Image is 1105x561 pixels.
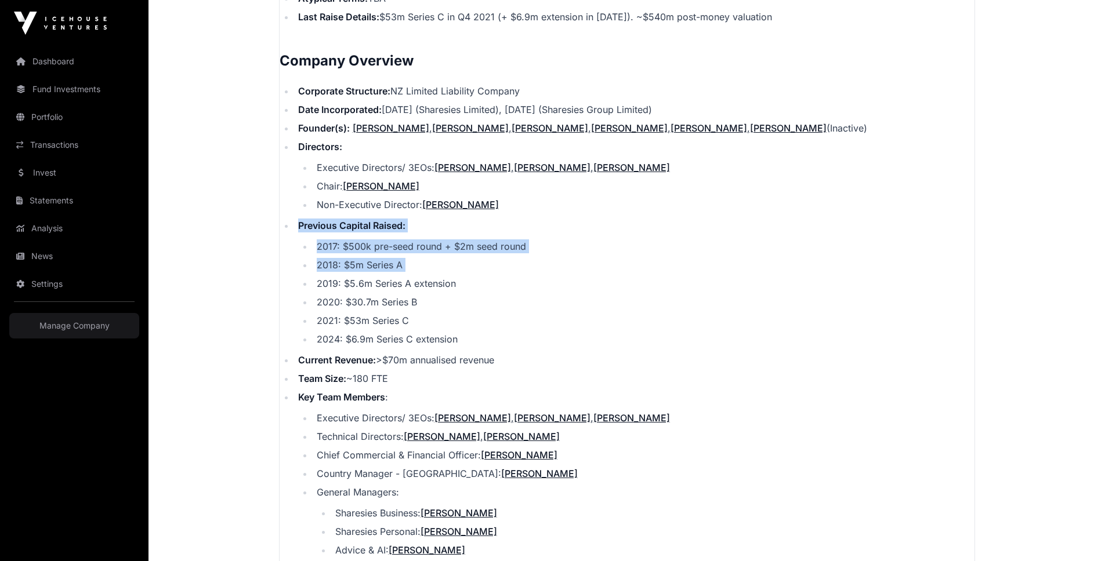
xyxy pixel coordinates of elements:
[280,52,974,70] h2: Company Overview
[298,85,390,97] strong: Corporate Structure:
[332,524,974,538] li: Sharesies Personal:
[1047,505,1105,561] iframe: Chat Widget
[295,84,974,98] li: NZ Limited Liability Company
[313,467,974,480] li: Country Manager - [GEOGRAPHIC_DATA]:
[9,76,139,102] a: Fund Investments
[422,199,499,210] a: [PERSON_NAME]
[501,468,578,479] a: [PERSON_NAME]
[298,104,382,115] strong: Date Incorporated:
[9,243,139,269] a: News
[298,122,350,134] strong: Founder(s):
[298,141,342,152] strong: Directors:
[332,543,974,557] li: Advice & AI:
[313,295,974,309] li: 2020: $30.7m Series B
[313,332,974,346] li: 2024: $6.9m Series C extension
[9,216,139,241] a: Analysis
[313,179,974,193] li: Chair:
[298,391,385,403] strong: Key Team Members
[313,198,974,212] li: Non-Executive Director:
[313,239,974,253] li: 2017: $500k pre-seed round + $2m seed round
[591,122,668,134] a: [PERSON_NAME]
[9,160,139,185] a: Invest
[593,412,670,424] a: [PERSON_NAME]
[313,276,974,290] li: 2019: $5.6m Series A extension
[434,412,511,424] a: [PERSON_NAME]
[514,412,590,424] a: [PERSON_NAME]
[313,411,974,425] li: Executive Directors/ 3EOs: , ,
[9,313,139,338] a: Manage Company
[298,373,346,384] strong: Team Size:
[9,132,139,158] a: Transactions
[298,354,376,366] strong: Current Revenue:
[295,103,974,116] li: [DATE] (Sharesies Limited), [DATE] (Sharesies Group Limited)
[434,162,511,173] a: [PERSON_NAME]
[295,371,974,385] li: ~180 FTE
[332,506,974,520] li: Sharesies Business:
[9,49,139,74] a: Dashboard
[313,448,974,462] li: Chief Commercial & Financial Officer:
[298,220,405,231] strong: Previous Capital Raised:
[313,429,974,443] li: Technical Directors: ,
[404,431,480,442] a: [PERSON_NAME]
[481,449,557,461] a: [PERSON_NAME]
[750,122,827,134] a: [PERSON_NAME]
[9,104,139,130] a: Portfolio
[14,12,107,35] img: Icehouse Ventures Logo
[9,188,139,213] a: Statements
[295,10,974,24] li: $53m Series C in Q4 2021 (+ $6.9m extension in [DATE]). ~$540m post-money valuation
[298,11,379,23] strong: Last Raise Details:
[313,314,974,327] li: 2021: $53m Series C
[343,180,419,192] a: [PERSON_NAME]
[295,353,974,367] li: >$70m annualised revenue
[353,122,429,134] a: [PERSON_NAME]
[514,162,590,173] a: [PERSON_NAME]
[421,507,497,519] a: [PERSON_NAME]
[593,162,670,173] a: [PERSON_NAME]
[9,271,139,297] a: Settings
[313,258,974,272] li: 2018: $5m Series A
[432,122,509,134] a: [PERSON_NAME]
[671,122,747,134] a: [PERSON_NAME]
[483,431,560,442] a: [PERSON_NAME]
[313,161,974,174] li: Executive Directors/ 3EOs: , ,
[389,544,465,556] a: [PERSON_NAME]
[512,122,588,134] a: [PERSON_NAME]
[421,526,497,537] a: [PERSON_NAME]
[295,121,974,135] li: , , , , , (Inactive)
